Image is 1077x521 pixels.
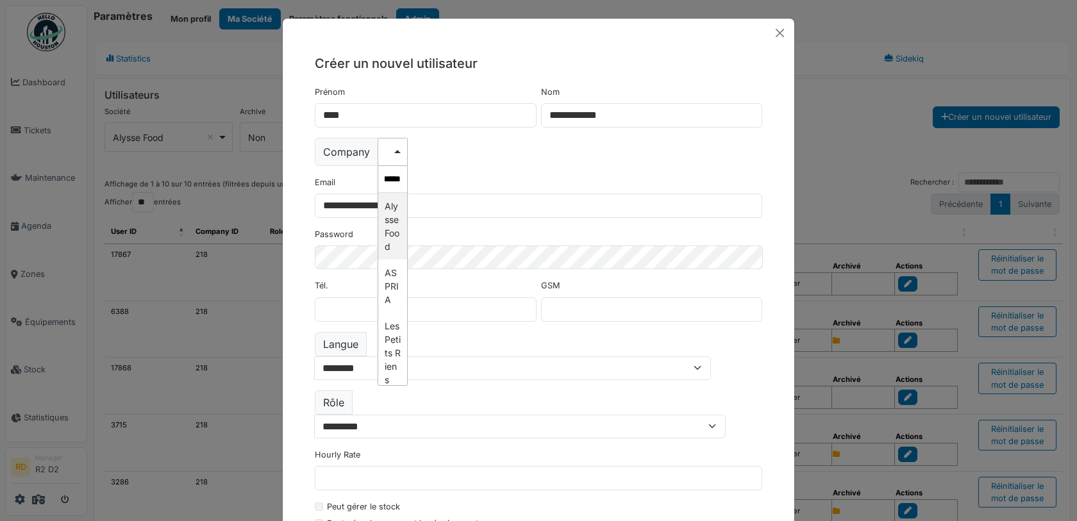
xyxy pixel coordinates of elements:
[327,500,400,513] label: Peut gérer le stock
[315,390,353,415] label: Rôle
[378,313,407,393] div: Les Petits Riens
[315,279,328,292] label: Tél.
[378,193,407,260] div: Alysse Food
[315,332,367,356] label: Langue
[771,24,789,42] button: Close
[315,176,335,188] label: Email
[378,260,407,313] div: ASPRIA
[315,86,345,98] label: Prénom
[323,144,370,160] span: translation missing: fr.shared.company
[541,86,560,98] label: Nom
[315,54,762,73] h5: Créer un nouvel utilisateur
[541,279,560,292] label: GSM
[315,229,353,239] span: translation missing: fr.shared.password
[315,450,360,459] span: translation missing: fr.shared.hourly_rate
